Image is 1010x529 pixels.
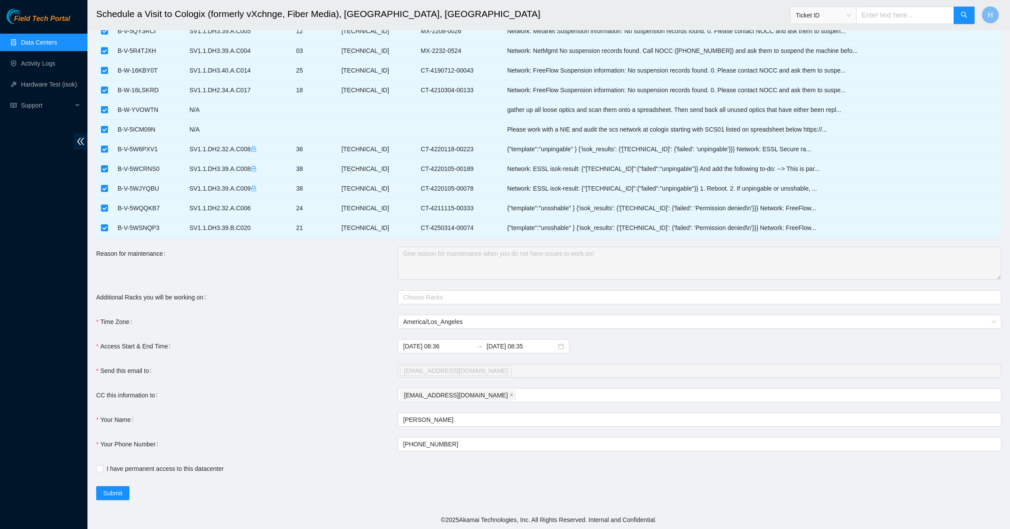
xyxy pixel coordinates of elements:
[404,366,508,376] span: [EMAIL_ADDRESS][DOMAIN_NAME]
[502,80,1001,100] td: Network: FreeFlow Suspension information: No suspension records found. 0. Please contact NOCC and...
[113,41,185,61] td: B-V-5R4TJXH
[291,139,337,159] td: 36
[954,7,975,24] button: search
[856,7,954,24] input: Enter text here...
[416,21,502,41] td: MX-2208-0026
[291,80,337,100] td: 18
[291,61,337,80] td: 25
[398,247,1001,280] textarea: Reason for maintenance
[502,100,1001,120] td: gather up all loose optics and scan them onto a spreadsheet. Then send back all unused optics tha...
[113,179,185,198] td: B-V-5WJYQBU
[96,388,161,402] label: CC this information to
[400,390,516,400] span: hectora.rivera00@gmail.com
[398,413,1001,427] input: Your Name
[337,41,416,61] td: [TECHNICAL_ID]
[185,198,291,218] td: SV1.1.DH2.32.A.C006
[502,120,1001,139] td: Please work with a NIE and audit the scs network at cologix starting with SCS01 listed on spreads...
[14,15,70,23] span: Field Tech Portal
[113,218,185,238] td: B-V-5WSNQP3
[416,198,502,218] td: CT-4211115-00333
[103,488,122,498] span: Submit
[337,61,416,80] td: [TECHNICAL_ID]
[403,341,473,351] input: Access Start & End Time
[796,9,851,22] span: Ticket ID
[502,139,1001,159] td: {"template":"unpingable" } {'isok_results': {'23.67.78.39': {'failed': 'unpingable'}}} Network: E...
[96,413,137,427] label: Your Name
[502,218,1001,238] td: {"template":"unsshable" } {'isok_results': {'23.209.82.88': {'failed': 'Permission denied\n'}}} N...
[404,390,508,400] span: [EMAIL_ADDRESS][DOMAIN_NAME]
[185,61,291,80] td: SV1.1.DH3.40.A.C014
[113,198,185,218] td: B-V-5WQQKB7
[398,437,1001,451] input: Your Phone Number
[400,365,512,376] span: crwelty@akamai.com
[21,60,56,67] a: Activity Logs
[185,41,291,61] td: SV1.1.DH3.39.A.C004
[251,185,257,191] span: lock
[251,146,257,152] span: lock
[113,21,185,41] td: B-V-5QY3RCI
[982,6,999,24] button: H
[113,120,185,139] td: B-V-5ICM09N
[291,41,337,61] td: 03
[337,21,416,41] td: [TECHNICAL_ID]
[291,159,337,179] td: 38
[96,290,209,304] label: Additional Racks you will be working on
[113,80,185,100] td: B-W-16LSKRD
[416,80,502,100] td: CT-4210304-00133
[251,166,257,172] span: lock
[502,198,1001,218] td: {"template":"unsshable" } {'isok_results': {'23.209.85.27': {'failed': 'Permission denied\n'}}} N...
[96,437,162,451] label: Your Phone Number
[74,133,87,150] span: double-left
[502,159,1001,179] td: Network: ESSL isok-result: {"23.203.167.41":{"failed":"unpingable"}} And add the following to-do:...
[185,80,291,100] td: SV1.1.DH2.34.A.C017
[21,39,57,46] a: Data Centers
[502,179,1001,198] td: Network: ESSL isok-result: {"23.203.167.105":{"failed":"unpingable"}} 1. Reboot. 2. If unpingable...
[513,365,515,376] input: Send this email to
[10,102,17,108] span: read
[185,179,291,198] td: SV1.1.DH3.39.A.C009
[185,120,291,139] td: N/A
[337,80,416,100] td: [TECHNICAL_ID]
[113,159,185,179] td: B-V-5WCRNS0
[185,100,291,120] td: N/A
[185,218,291,238] td: SV1.1.DH3.39.B.C020
[21,97,73,114] span: Support
[96,339,174,353] label: Access Start & End Time
[416,218,502,238] td: CT-4250314-00074
[7,16,70,27] a: Akamai TechnologiesField Tech Portal
[337,139,416,159] td: [TECHNICAL_ID]
[113,100,185,120] td: B-W-YVOWTN
[502,61,1001,80] td: Network: FreeFlow Suspension information: No suspension records found. 0. Please contact NOCC and...
[476,343,483,350] span: to
[988,10,993,21] span: H
[961,11,968,20] span: search
[487,341,556,351] input: End date
[96,315,136,329] label: Time Zone
[7,9,44,24] img: Akamai Technologies
[416,179,502,198] td: CT-4220105-00078
[291,21,337,41] td: 12
[291,218,337,238] td: 21
[518,390,519,400] input: CC this information to
[185,21,291,41] td: SV1.1.DH3.39.A.C005
[403,315,996,328] span: America/Los_Angeles
[185,139,291,159] td: SV1.1.DH2.32.A.C008
[337,159,416,179] td: [TECHNICAL_ID]
[337,218,416,238] td: [TECHNICAL_ID]
[113,139,185,159] td: B-V-5W6PXV1
[96,486,129,500] button: Submit
[113,61,185,80] td: B-W-16KBY0T
[416,61,502,80] td: CT-4190712-00043
[476,343,483,350] span: swap-right
[509,393,514,398] span: close
[96,247,169,261] label: Reason for maintenance
[416,139,502,159] td: CT-4220118-00223
[103,464,227,473] span: I have permanent access to this datacenter
[502,41,1001,61] td: Network: NetMgmt No suspension records found. Call NOCC (+1 617 444 3007) and ask them to suspend...
[416,159,502,179] td: CT-4220105-00189
[291,198,337,218] td: 24
[291,179,337,198] td: 38
[87,511,1010,529] footer: © 2025 Akamai Technologies, Inc. All Rights Reserved. Internal and Confidential.
[337,179,416,198] td: [TECHNICAL_ID]
[96,364,155,378] label: Send this email to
